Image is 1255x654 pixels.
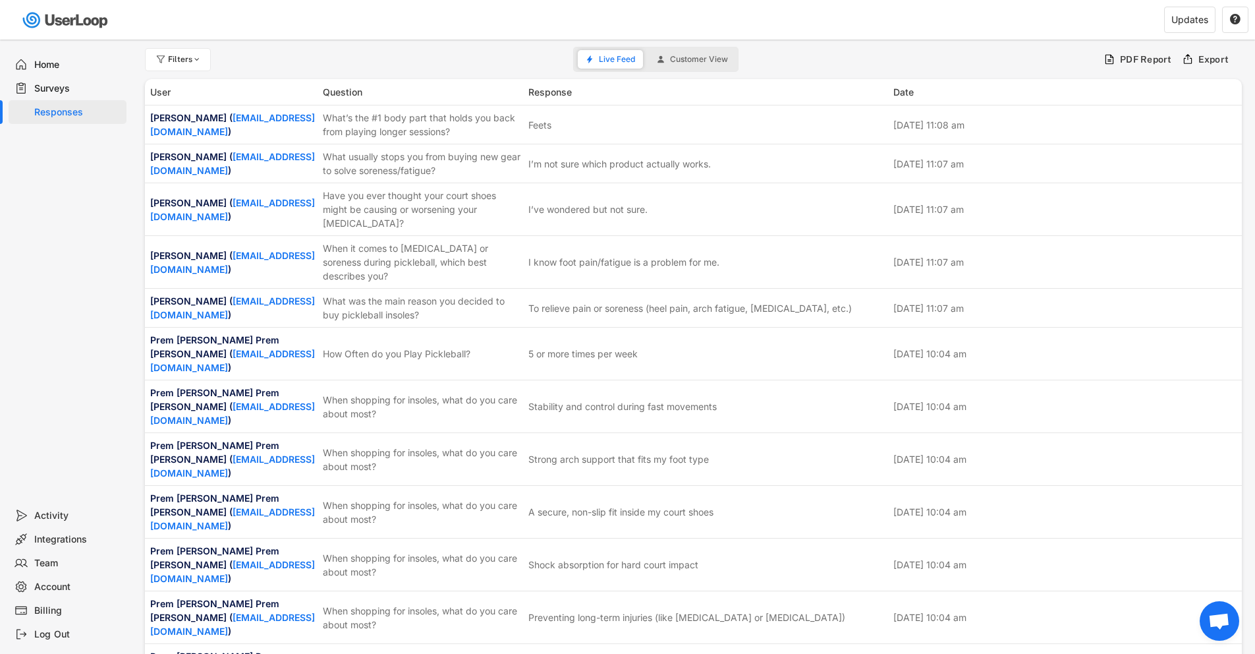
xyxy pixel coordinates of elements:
[649,50,736,69] button: Customer View
[150,250,315,275] a: [EMAIL_ADDRESS][DOMAIN_NAME]
[150,454,315,479] a: [EMAIL_ADDRESS][DOMAIN_NAME]
[150,491,315,533] div: Prem [PERSON_NAME] Prem [PERSON_NAME] ( )
[528,118,551,132] div: Feets
[670,55,728,63] span: Customer View
[34,106,121,119] div: Responses
[150,196,315,223] div: [PERSON_NAME] ( )
[323,189,520,230] div: Have you ever thought your court shoes might be causing or worsening your [MEDICAL_DATA]?
[323,347,520,361] div: How Often do you Play Pickleball?
[893,157,1237,171] div: [DATE] 11:07 am
[893,202,1237,216] div: [DATE] 11:07 am
[34,533,121,546] div: Integrations
[34,628,121,641] div: Log Out
[893,505,1237,519] div: [DATE] 10:04 am
[150,294,315,322] div: [PERSON_NAME] ( )
[323,393,520,421] div: When shopping for insoles, what do you care about most?
[34,557,121,570] div: Team
[150,112,315,137] a: [EMAIL_ADDRESS][DOMAIN_NAME]
[528,157,711,171] div: I’m not sure which product actually works.
[34,510,121,522] div: Activity
[893,400,1237,413] div: [DATE] 10:04 am
[528,400,717,413] div: Stability and control during fast movements
[893,118,1237,132] div: [DATE] 11:08 am
[323,241,520,283] div: When it comes to [MEDICAL_DATA] or soreness during pickleball, which best describes you?
[150,597,315,638] div: Prem [PERSON_NAME] Prem [PERSON_NAME] ( )
[150,506,315,531] a: [EMAIL_ADDRESS][DOMAIN_NAME]
[1229,14,1241,26] button: 
[893,85,1237,99] div: Date
[528,301,852,315] div: To relieve pain or soreness (heel pain, arch fatigue, [MEDICAL_DATA], etc.)
[34,59,121,71] div: Home
[323,446,520,473] div: When shopping for insoles, what do you care about most?
[150,401,315,426] a: [EMAIL_ADDRESS][DOMAIN_NAME]
[893,610,1237,624] div: [DATE] 10:04 am
[893,558,1237,572] div: [DATE] 10:04 am
[893,301,1237,315] div: [DATE] 11:07 am
[150,150,315,177] div: [PERSON_NAME] ( )
[150,197,315,222] a: [EMAIL_ADDRESS][DOMAIN_NAME]
[34,581,121,593] div: Account
[528,610,845,624] div: Preventing long-term injuries (like [MEDICAL_DATA] or [MEDICAL_DATA])
[323,294,520,322] div: What was the main reason you decided to buy pickleball insoles?
[34,605,121,617] div: Billing
[323,85,520,99] div: Question
[168,55,202,63] div: Filters
[150,85,315,99] div: User
[528,85,885,99] div: Response
[150,438,315,480] div: Prem [PERSON_NAME] Prem [PERSON_NAME] ( )
[1120,53,1172,65] div: PDF Report
[150,333,315,374] div: Prem [PERSON_NAME] Prem [PERSON_NAME] ( )
[528,202,648,216] div: I’ve wondered but not sure.
[1200,601,1239,641] div: Open chat
[150,348,315,373] a: [EMAIL_ADDRESS][DOMAIN_NAME]
[150,151,315,176] a: [EMAIL_ADDRESS][DOMAIN_NAME]
[150,544,315,585] div: Prem [PERSON_NAME] Prem [PERSON_NAME] ( )
[893,255,1237,269] div: [DATE] 11:07 am
[20,7,113,34] img: userloop-logo-01.svg
[599,55,635,63] span: Live Feed
[323,498,520,526] div: When shopping for insoles, what do you care about most?
[528,452,709,466] div: Strong arch support that fits my foot type
[150,612,315,637] a: [EMAIL_ADDRESS][DOMAIN_NAME]
[150,386,315,427] div: Prem [PERSON_NAME] Prem [PERSON_NAME] ( )
[893,452,1237,466] div: [DATE] 10:04 am
[323,111,520,138] div: What’s the #1 body part that holds you back from playing longer sessions?
[893,347,1237,361] div: [DATE] 10:04 am
[150,111,315,138] div: [PERSON_NAME] ( )
[150,295,315,320] a: [EMAIL_ADDRESS][DOMAIN_NAME]
[578,50,643,69] button: Live Feed
[323,551,520,579] div: When shopping for insoles, what do you care about most?
[528,558,698,572] div: Shock absorption for hard court impact
[34,82,121,95] div: Surveys
[1230,13,1241,25] text: 
[1171,15,1208,24] div: Updates
[150,559,315,584] a: [EMAIL_ADDRESS][DOMAIN_NAME]
[528,505,713,519] div: A secure, non-slip fit inside my court shoes
[150,249,315,276] div: [PERSON_NAME] ( )
[323,150,520,177] div: What usually stops you from buying new gear to solve soreness/fatigue?
[528,347,638,361] div: 5 or more times per week
[1198,53,1229,65] div: Export
[528,255,719,269] div: I know foot pain/fatigue is a problem for me.
[323,604,520,632] div: When shopping for insoles, what do you care about most?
